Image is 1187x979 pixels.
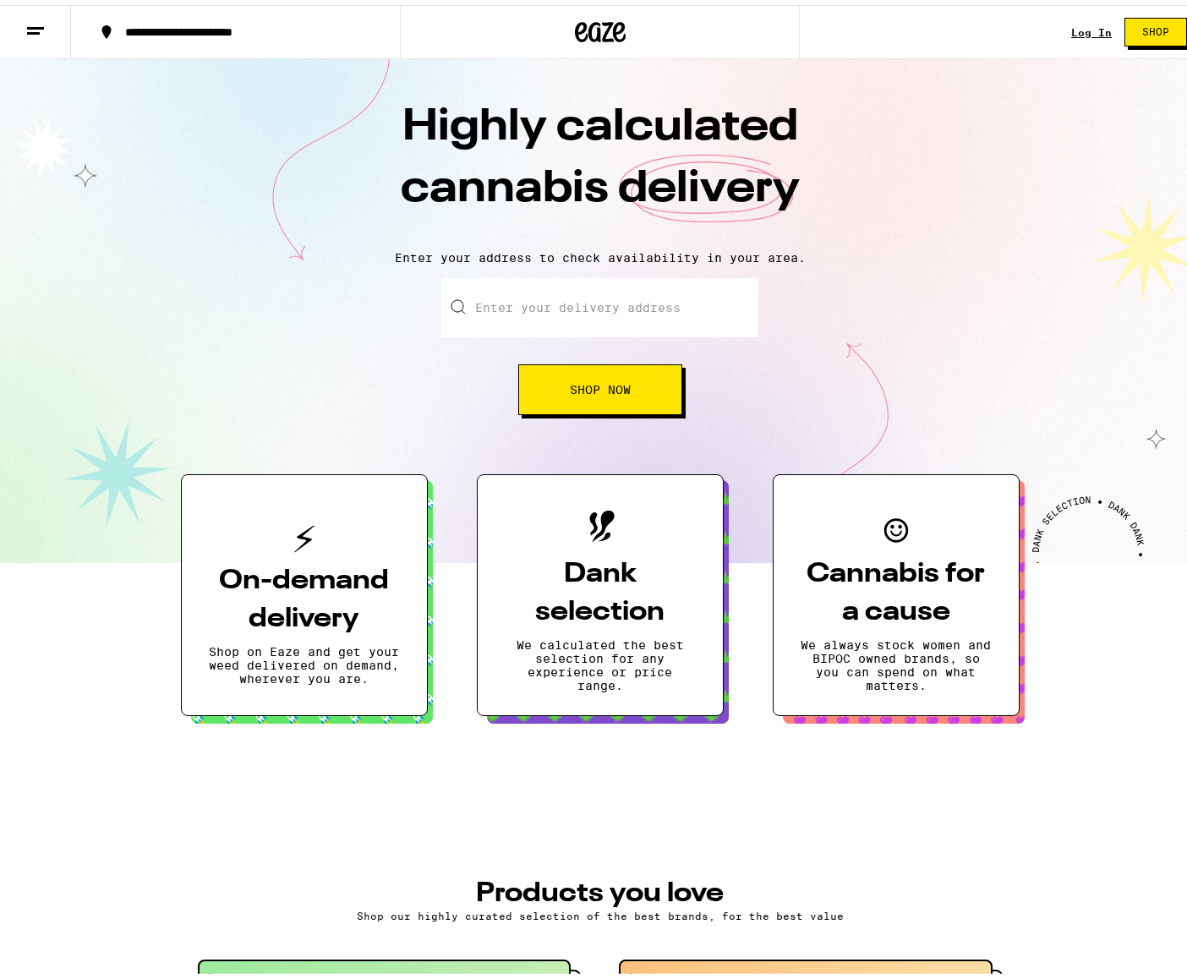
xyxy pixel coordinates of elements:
p: We always stock women and BIPOC owned brands, so you can spend on what matters. [801,633,992,687]
p: Enter your address to check availability in your area. [17,246,1183,260]
span: Shop [1142,22,1169,32]
span: Shop Now [570,379,631,391]
h3: On-demand delivery [209,557,400,633]
span: Hi. Need any help? [10,12,122,25]
a: Log In [1071,22,1112,33]
h3: Dank selection [505,550,696,626]
button: Dank selectionWe calculated the best selection for any experience or price range. [477,469,724,711]
button: Cannabis for a causeWe always stock women and BIPOC owned brands, so you can spend on what matters. [773,469,1020,711]
button: On-demand deliveryShop on Eaze and get your weed delivered on demand, wherever you are. [181,469,428,711]
p: We calculated the best selection for any experience or price range. [505,633,696,687]
h1: Highly calculated cannabis delivery [304,92,896,232]
p: Shop our highly curated selection of the best brands, for the best value [198,905,1003,916]
h3: Cannabis for a cause [801,550,992,626]
button: Shop Now [518,359,682,410]
p: Shop on Eaze and get your weed delivered on demand, wherever you are. [209,640,400,681]
input: Enter your delivery address [441,273,758,332]
h3: PRODUCTS YOU LOVE [198,875,1003,902]
button: Shop [1124,13,1187,41]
